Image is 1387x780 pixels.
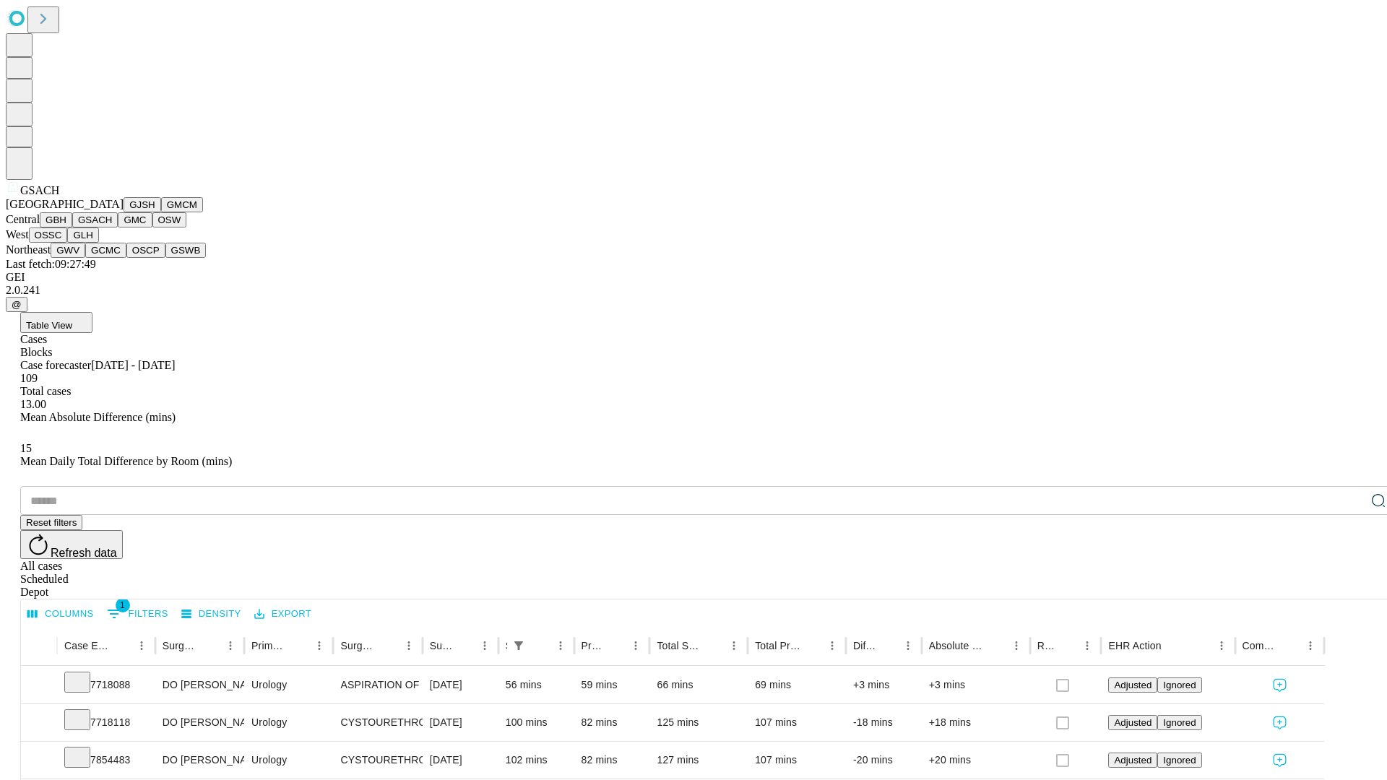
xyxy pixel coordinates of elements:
div: 7718088 [64,667,148,703]
div: Urology [251,742,326,779]
div: 125 mins [657,704,740,741]
div: EHR Action [1108,640,1161,651]
div: 66 mins [657,667,740,703]
div: ASPIRATION OF BLADDER BY INSERTION OF SUPRAPUBIC [MEDICAL_DATA] [340,667,415,703]
div: Absolute Difference [929,640,985,651]
button: Menu [309,636,329,656]
div: Scheduled In Room Duration [506,640,507,651]
span: West [6,228,29,240]
button: OSW [152,212,187,227]
span: Refresh data [51,547,117,559]
div: +20 mins [929,742,1023,779]
div: Urology [251,704,326,741]
button: Ignored [1157,677,1201,693]
div: 7718118 [64,704,148,741]
div: 69 mins [755,667,839,703]
div: 56 mins [506,667,567,703]
div: Difference [853,640,876,651]
div: 1 active filter [509,636,529,656]
span: Central [6,213,40,225]
button: Density [178,603,245,625]
div: 102 mins [506,742,567,779]
button: Export [251,603,315,625]
div: [DATE] [430,742,491,779]
span: 1 [116,598,130,612]
span: @ [12,299,22,310]
button: Ignored [1157,753,1201,768]
div: CYSTOURETHROSCOPY [MEDICAL_DATA] WITH [MEDICAL_DATA] AND [MEDICAL_DATA] INSERTION [340,704,415,741]
button: Reset filters [20,515,82,530]
button: Sort [111,636,131,656]
button: Adjusted [1108,715,1157,730]
div: Surgeon Name [163,640,199,651]
div: Primary Service [251,640,288,651]
span: Case forecaster [20,359,91,371]
div: -18 mins [853,704,915,741]
button: Sort [802,636,822,656]
span: Adjusted [1114,755,1151,766]
div: 59 mins [582,667,643,703]
button: Sort [986,636,1006,656]
button: Show filters [103,602,172,625]
span: Reset filters [26,517,77,528]
button: GMC [118,212,152,227]
div: 100 mins [506,704,567,741]
span: 13.00 [20,398,46,410]
div: DO [PERSON_NAME] A Do [163,667,237,703]
button: Menu [399,636,419,656]
div: +18 mins [929,704,1023,741]
button: GSACH [72,212,118,227]
div: Total Scheduled Duration [657,640,702,651]
button: Sort [454,636,475,656]
button: Select columns [24,603,98,625]
div: CYSTOURETHROSCOPY [MEDICAL_DATA] WITH [MEDICAL_DATA] AND [MEDICAL_DATA] INSERTION [340,742,415,779]
div: 127 mins [657,742,740,779]
button: Table View [20,312,92,333]
span: Mean Absolute Difference (mins) [20,411,176,423]
button: Sort [530,636,550,656]
div: 7854483 [64,742,148,779]
div: 2.0.241 [6,284,1381,297]
button: Sort [1057,636,1077,656]
span: Adjusted [1114,717,1151,728]
span: [GEOGRAPHIC_DATA] [6,198,124,210]
button: Menu [1006,636,1027,656]
span: Last fetch: 09:27:49 [6,258,96,270]
div: 82 mins [582,704,643,741]
button: OSCP [126,243,165,258]
button: Menu [131,636,152,656]
button: GSWB [165,243,207,258]
button: Menu [1211,636,1232,656]
button: Menu [822,636,842,656]
button: GJSH [124,197,161,212]
button: GWV [51,243,85,258]
button: Expand [28,748,50,773]
button: Show filters [509,636,529,656]
button: Adjusted [1108,753,1157,768]
span: Adjusted [1114,680,1151,690]
button: Menu [550,636,571,656]
button: GBH [40,212,72,227]
button: GMCM [161,197,203,212]
span: 15 [20,442,32,454]
div: [DATE] [430,667,491,703]
button: Expand [28,711,50,736]
div: [DATE] [430,704,491,741]
span: Ignored [1163,717,1196,728]
button: GCMC [85,243,126,258]
button: Sort [379,636,399,656]
button: Sort [1280,636,1300,656]
div: GEI [6,271,1381,284]
span: Northeast [6,243,51,256]
button: Adjusted [1108,677,1157,693]
div: Total Predicted Duration [755,640,800,651]
div: DO [PERSON_NAME] A Do [163,704,237,741]
button: Sort [200,636,220,656]
div: Comments [1243,640,1279,651]
span: GSACH [20,184,59,196]
div: Surgery Date [430,640,453,651]
span: Mean Daily Total Difference by Room (mins) [20,455,232,467]
span: 109 [20,372,38,384]
div: Resolved in EHR [1037,640,1056,651]
button: GLH [67,227,98,243]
